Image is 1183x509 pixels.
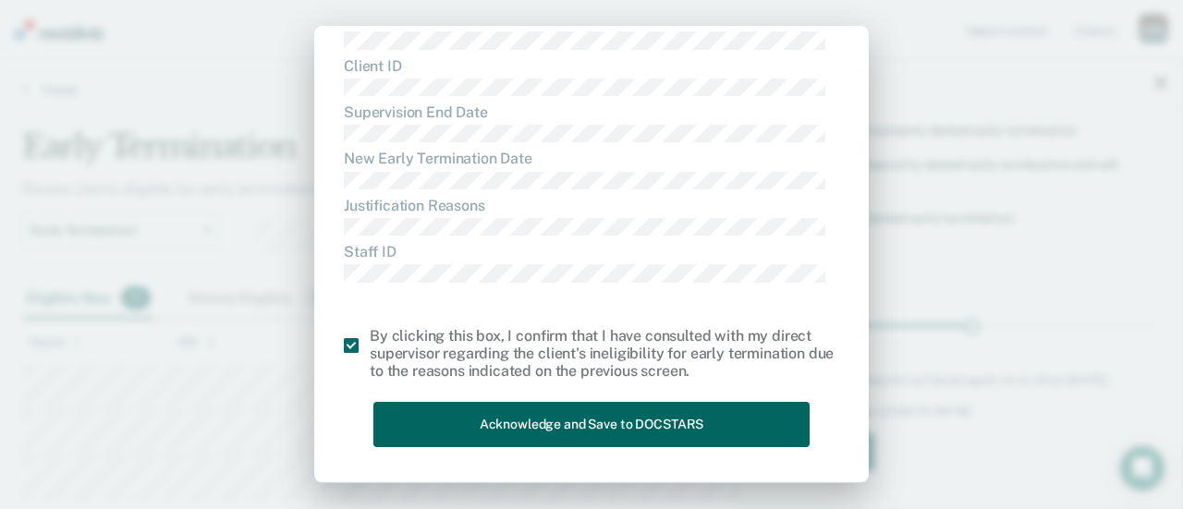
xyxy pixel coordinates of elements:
dt: Staff ID [344,243,839,261]
dt: Client Name [344,10,839,28]
button: Acknowledge and Save to DOCSTARS [373,402,810,447]
dt: Client ID [344,57,839,75]
div: By clicking this box, I confirm that I have consulted with my direct supervisor regarding the cli... [370,327,839,381]
dt: Supervision End Date [344,103,839,121]
dt: New Early Termination Date [344,150,839,167]
dt: Justification Reasons [344,197,839,214]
